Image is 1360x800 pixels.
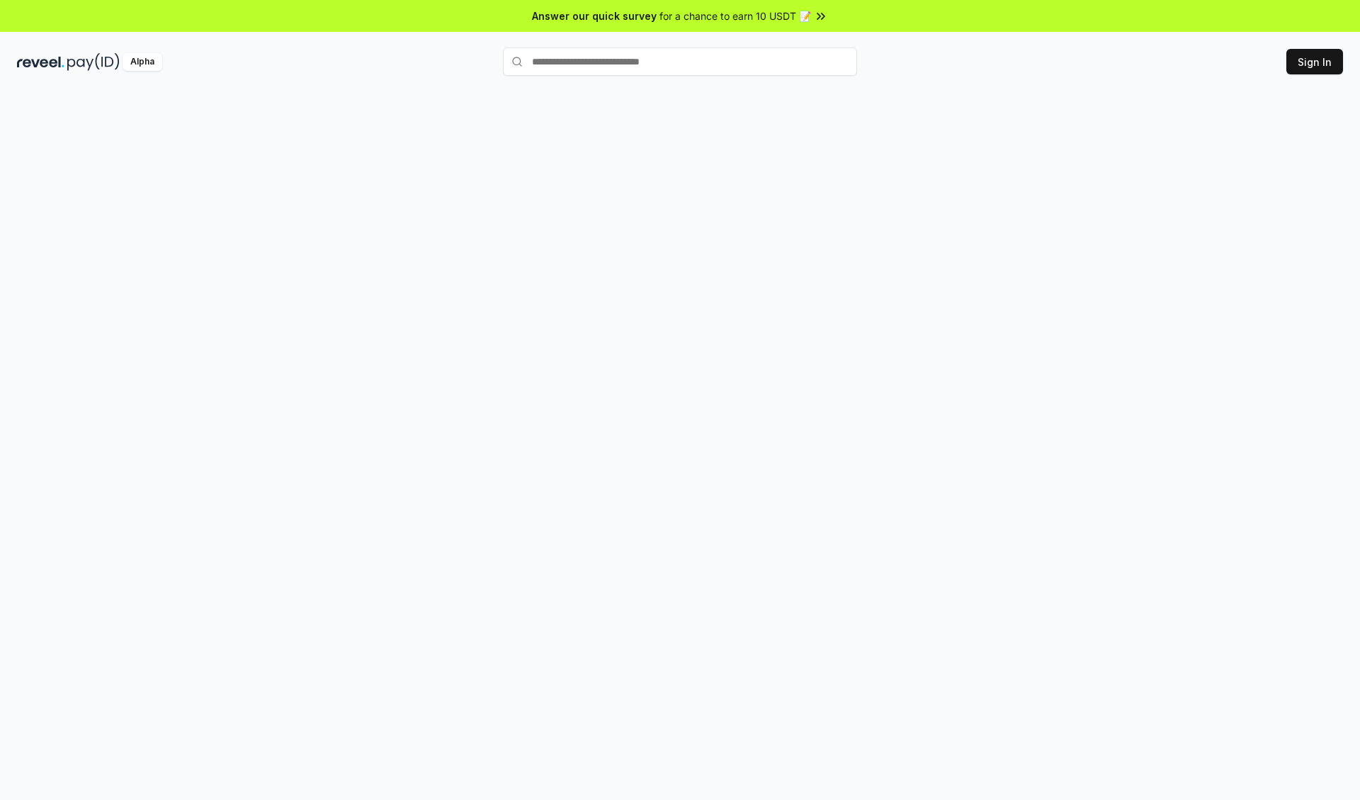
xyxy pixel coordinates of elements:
span: for a chance to earn 10 USDT 📝 [659,9,811,23]
img: pay_id [67,53,120,71]
span: Answer our quick survey [532,9,657,23]
img: reveel_dark [17,53,64,71]
button: Sign In [1286,49,1343,74]
div: Alpha [123,53,162,71]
